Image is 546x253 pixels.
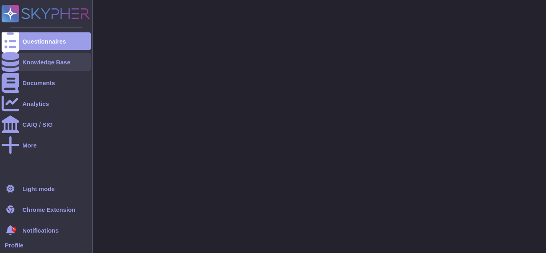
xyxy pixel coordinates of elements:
[5,242,24,248] span: Profile
[2,95,91,112] a: Analytics
[2,116,91,133] a: CAIQ / SIG
[12,227,16,232] div: 9+
[2,74,91,92] a: Documents
[22,101,49,107] div: Analytics
[2,53,91,71] a: Knowledge Base
[22,186,55,192] div: Light mode
[22,142,37,148] div: More
[22,80,55,86] div: Documents
[22,227,59,233] span: Notifications
[2,201,91,218] a: Chrome Extension
[2,32,91,50] a: Questionnaires
[22,38,66,44] div: Questionnaires
[22,122,53,127] div: CAIQ / SIG
[22,59,70,65] div: Knowledge Base
[22,207,76,213] div: Chrome Extension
